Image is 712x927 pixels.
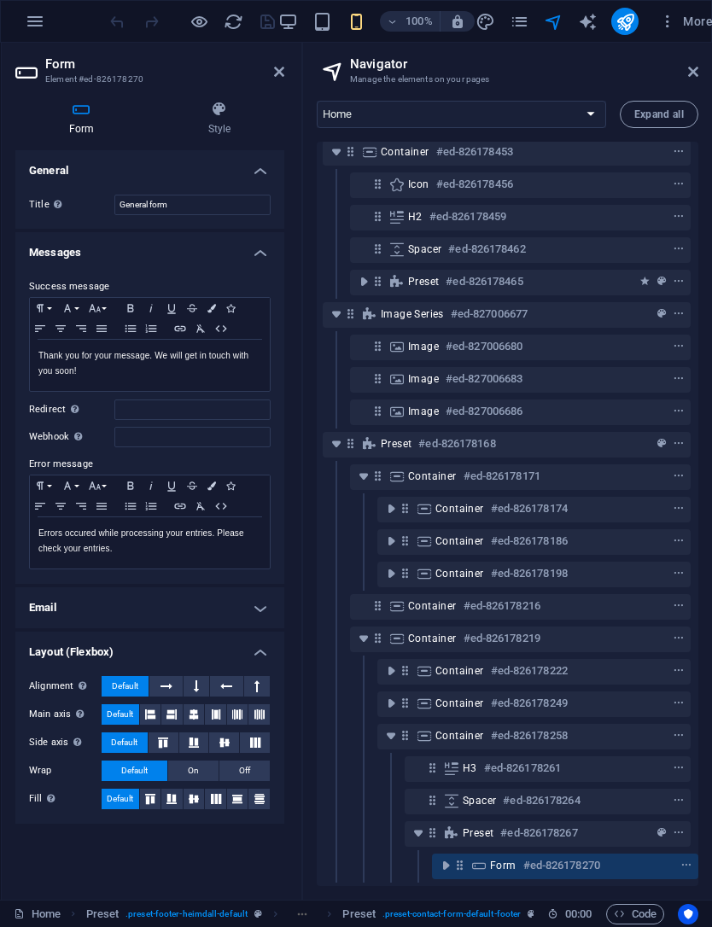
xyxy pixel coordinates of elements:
[190,318,211,339] button: Clear Formatting
[408,823,429,843] button: toggle-expand
[491,531,568,551] h6: #ed-826178186
[670,790,687,811] button: context-menu
[350,56,698,72] h2: Navigator
[670,498,687,519] button: context-menu
[29,704,102,725] label: Main axis
[381,693,401,714] button: toggle-expand
[670,304,687,324] button: context-menu
[435,664,484,678] span: Container
[408,210,423,224] span: H2
[141,318,161,339] button: Ordered List
[224,12,243,32] i: Reload page
[670,271,687,292] button: context-menu
[408,178,429,191] span: Icon
[446,336,522,357] h6: #ed-827006680
[342,904,376,924] span: Click to select. Double-click to edit
[161,475,182,496] button: Underline (⌘U)
[326,434,347,454] button: toggle-expand
[670,531,687,551] button: context-menu
[29,454,271,475] label: Error message
[120,475,141,496] button: Bold (⌘B)
[490,859,516,872] span: Form
[15,101,155,137] h4: Form
[670,434,687,454] button: context-menu
[353,628,374,649] button: toggle-expand
[408,469,457,483] span: Container
[670,693,687,714] button: context-menu
[547,904,592,924] h6: Session time
[491,661,568,681] h6: #ed-826178222
[435,502,484,516] span: Container
[29,676,102,697] label: Alignment
[86,904,120,924] span: Click to select. Double-click to edit
[85,298,112,318] button: Font Size
[446,401,522,422] h6: #ed-827006686
[15,632,284,662] h4: Layout (Flexbox)
[15,232,284,263] h4: Messages
[155,101,284,137] h4: Style
[30,318,50,339] button: Align Left
[221,298,240,318] button: Icons
[408,275,439,289] span: Preset
[254,909,262,918] i: This element is a customizable preset
[435,697,484,710] span: Container
[182,475,202,496] button: Strikethrough
[107,789,133,809] span: Default
[381,437,411,451] span: Preset
[670,142,687,162] button: context-menu
[57,298,85,318] button: Font Family
[435,534,484,548] span: Container
[114,195,271,215] input: Form title...
[670,466,687,487] button: context-menu
[182,298,202,318] button: Strikethrough
[211,496,231,516] button: HTML
[102,761,167,781] button: Default
[85,475,112,496] button: Font Size
[189,11,209,32] button: Click here to leave preview mode and continue editing
[120,298,141,318] button: Bold (⌘B)
[463,826,493,840] span: Preset
[543,11,563,32] button: navigator
[491,563,568,584] h6: #ed-826178198
[435,567,484,580] span: Container
[408,632,457,645] span: Container
[614,904,657,924] span: Code
[670,628,687,649] button: context-menu
[202,298,221,318] button: Colors
[670,336,687,357] button: context-menu
[15,150,284,181] h4: General
[435,729,484,743] span: Container
[381,145,429,159] span: Container
[50,318,71,339] button: Align Center
[429,207,506,227] h6: #ed-826178459
[510,12,529,32] i: Pages (Ctrl+Alt+S)
[102,789,139,809] button: Default
[125,904,248,924] span: . preset-footer-heimdall-default
[30,496,50,516] button: Align Left
[653,434,670,454] button: preset
[653,271,670,292] button: preset
[670,823,687,843] button: context-menu
[211,318,231,339] button: HTML
[15,587,284,628] h4: Email
[523,855,600,876] h6: #ed-826178270
[464,466,540,487] h6: #ed-826178171
[463,794,496,807] span: Spacer
[616,12,635,32] i: Publish
[670,369,687,389] button: context-menu
[528,909,535,918] i: This element is a customizable preset
[620,101,698,128] button: Expand all
[326,304,347,324] button: toggle-expand
[381,307,444,321] span: Image series
[670,174,687,195] button: context-menu
[14,904,61,924] a: Click to cancel selection. Double-click to open Pages
[380,11,441,32] button: 100%
[86,904,588,924] nav: breadcrumb
[670,726,687,746] button: context-menu
[448,239,525,259] h6: #ed-826178462
[491,498,568,519] h6: #ed-826178174
[463,761,477,775] span: H3
[29,732,102,753] label: Side axis
[381,498,401,519] button: toggle-expand
[168,761,219,781] button: On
